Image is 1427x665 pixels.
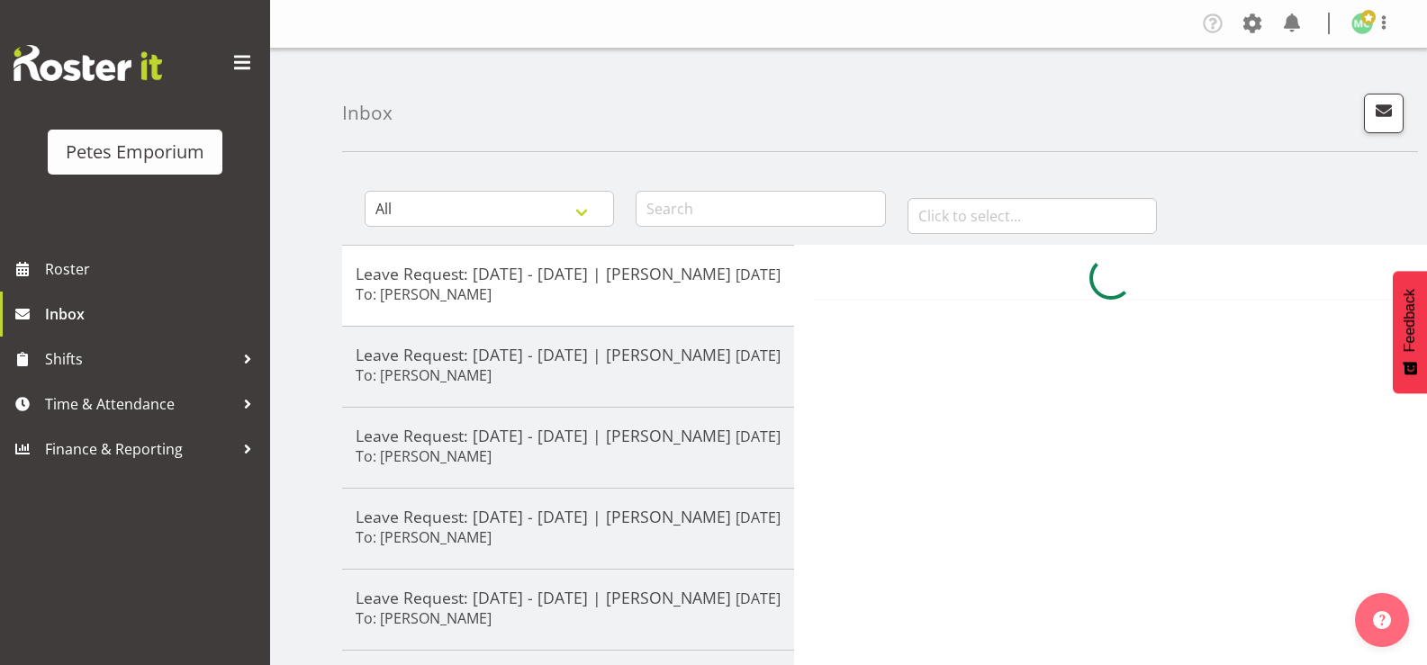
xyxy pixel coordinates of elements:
[1373,611,1391,629] img: help-xxl-2.png
[736,507,781,528] p: [DATE]
[736,426,781,447] p: [DATE]
[45,391,234,418] span: Time & Attendance
[736,345,781,366] p: [DATE]
[356,588,781,607] h5: Leave Request: [DATE] - [DATE] | [PERSON_NAME]
[14,45,162,81] img: Rosterit website logo
[908,198,1157,234] input: Click to select...
[45,256,261,283] span: Roster
[45,436,234,463] span: Finance & Reporting
[356,609,492,627] h6: To: [PERSON_NAME]
[356,426,781,445] h5: Leave Request: [DATE] - [DATE] | [PERSON_NAME]
[736,588,781,609] p: [DATE]
[356,507,781,526] h5: Leave Request: [DATE] - [DATE] | [PERSON_NAME]
[356,447,492,465] h6: To: [PERSON_NAME]
[1402,289,1418,352] span: Feedback
[1393,271,1427,393] button: Feedback - Show survey
[342,103,393,123] h4: Inbox
[45,346,234,373] span: Shifts
[1351,13,1373,34] img: melissa-cowen2635.jpg
[356,285,492,303] h6: To: [PERSON_NAME]
[45,301,261,328] span: Inbox
[736,264,781,285] p: [DATE]
[356,528,492,546] h6: To: [PERSON_NAME]
[356,264,781,283] h5: Leave Request: [DATE] - [DATE] | [PERSON_NAME]
[356,366,492,384] h6: To: [PERSON_NAME]
[356,345,781,364] h5: Leave Request: [DATE] - [DATE] | [PERSON_NAME]
[66,139,204,166] div: Petes Emporium
[636,191,885,227] input: Search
